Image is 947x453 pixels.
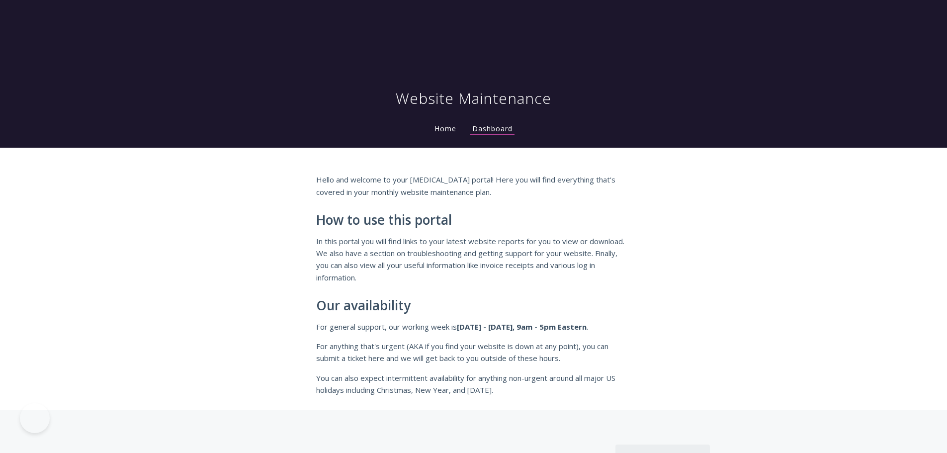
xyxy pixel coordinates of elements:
[316,372,631,396] p: You can also expect intermittent availability for anything non-urgent around all major US holiday...
[396,89,551,108] h1: Website Maintenance
[316,213,631,228] h2: How to use this portal
[316,340,631,364] p: For anything that's urgent (AKA if you find your website is down at any point), you can submit a ...
[316,298,631,313] h2: Our availability
[316,174,631,198] p: Hello and welcome to your [MEDICAL_DATA] portal! Here you will find everything that's covered in ...
[432,124,458,133] a: Home
[457,322,587,332] strong: [DATE] - [DATE], 9am - 5pm Eastern
[316,235,631,284] p: In this portal you will find links to your latest website reports for you to view or download. We...
[316,321,631,333] p: For general support, our working week is .
[20,403,50,433] iframe: Toggle Customer Support
[470,124,515,135] a: Dashboard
